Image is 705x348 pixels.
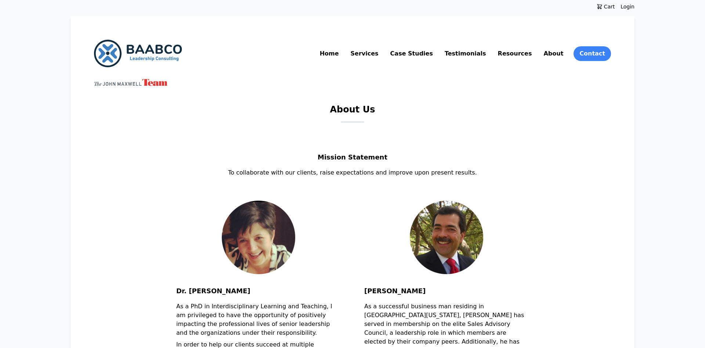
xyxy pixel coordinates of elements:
img: BAABCO Consulting Services [94,40,182,67]
h2: Dr. [PERSON_NAME] [176,286,341,302]
a: About [542,48,565,60]
a: Contact [574,46,611,61]
span: Cart [603,3,615,10]
img: Burt Villarreal [410,201,483,274]
img: John Maxwell [94,79,167,86]
a: Case Studies [389,48,434,60]
a: Home [318,48,340,60]
a: Testimonials [443,48,488,60]
h1: About Us [330,104,375,121]
a: Resources [496,48,534,60]
img: Alicia Villarreal [222,201,295,274]
a: Services [349,48,380,60]
h2: Mission Statement [94,152,611,168]
p: As a PhD in Interdisciplinary Learning and Teaching, I am privileged to have the opportunity of p... [176,302,341,340]
h2: [PERSON_NAME] [364,286,529,302]
a: Cart [591,3,621,10]
p: To collaborate with our clients, raise expectations and improve upon present results. [94,168,611,177]
a: Login [621,3,634,10]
